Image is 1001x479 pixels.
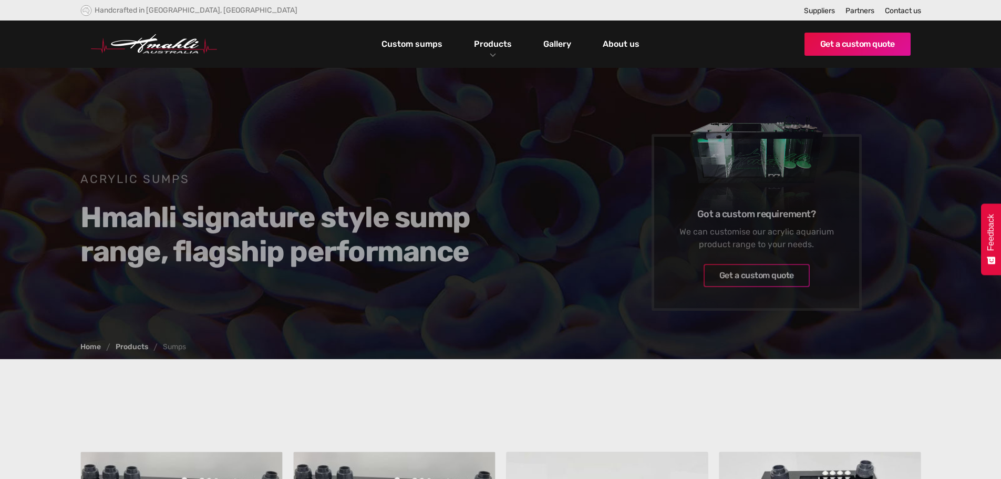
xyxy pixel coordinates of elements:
a: Products [471,36,514,52]
a: home [91,34,217,54]
a: Suppliers [804,6,835,15]
div: Get a custom quote [719,269,793,282]
div: Products [466,21,520,68]
button: Feedback - Show survey [981,203,1001,275]
a: Products [116,343,148,351]
h1: Acrylic Sumps [80,171,485,187]
img: Hmahli Australia Logo [91,34,217,54]
a: Get a custom quote [804,33,911,56]
a: Partners [845,6,874,15]
a: About us [600,35,642,53]
div: We can customise our acrylic aquarium product range to your needs. [669,226,843,251]
div: Sumps [163,343,186,351]
a: Contact us [885,6,921,15]
span: Feedback [986,214,996,251]
a: Custom sumps [379,35,445,53]
img: Sumps [669,84,843,239]
h2: Hmahli signature style sump range, flagship performance [80,200,485,269]
div: Handcrafted in [GEOGRAPHIC_DATA], [GEOGRAPHIC_DATA] [95,6,297,15]
a: Gallery [541,35,574,53]
a: Get a custom quote [703,264,809,287]
h6: Got a custom requirement? [669,208,843,220]
a: Home [80,343,101,351]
